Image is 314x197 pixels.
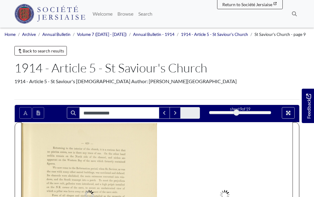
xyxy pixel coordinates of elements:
[33,107,44,119] button: Open transcription window
[14,78,300,85] div: 1914 - Article 5 - St Saviour's [DEMOGRAPHIC_DATA] Author: [PERSON_NAME][GEOGRAPHIC_DATA]
[19,107,32,119] button: Toggle text selection (Alt+T)
[67,107,80,119] button: Search
[22,32,36,37] a: Archive
[14,2,85,25] a: Société Jersiaise logo
[302,89,314,123] a: Would you like to provide feedback?
[77,32,127,37] a: Volume 7 ([DATE] - [DATE])
[90,8,115,20] a: Welcome
[255,32,306,37] span: St Saviour's Church - page 9
[181,32,248,37] a: 1914 - Article 5 - St Saviour's Church
[136,8,155,20] a: Search
[42,32,71,37] a: Annual Bulletin
[305,94,312,118] span: Feedback
[133,32,174,37] a: Annual Bulletin - 1914
[79,107,159,119] input: Search for
[282,107,295,119] button: Full screen mode
[14,4,85,24] img: Société Jersiaise
[240,106,242,111] span: 9
[159,107,170,119] button: Previous Match
[222,2,272,7] span: Return to Société Jersiaise
[115,8,136,20] a: Browse
[170,107,181,119] button: Next Match
[14,46,67,56] a: Back to search results
[5,32,16,37] a: Home
[14,60,300,75] h1: 1914 - Article 5 - St Saviour's Church
[209,106,271,112] div: sheet of 19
